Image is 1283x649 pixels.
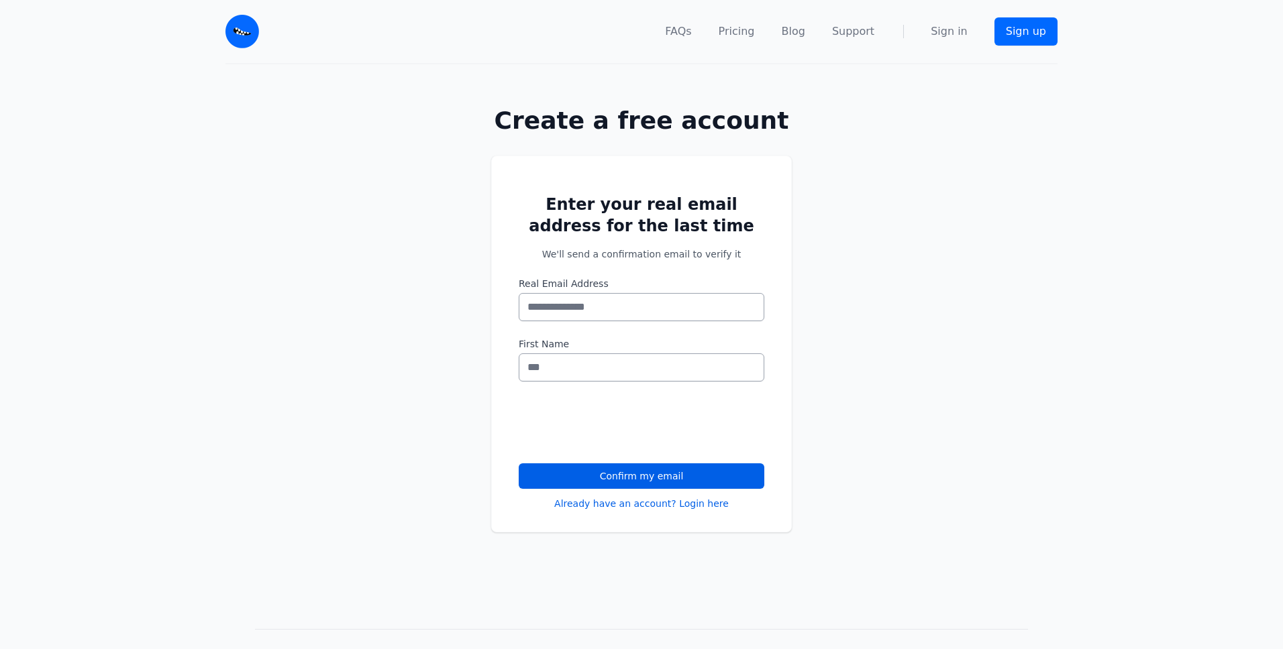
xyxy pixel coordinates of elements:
img: Email Monster [225,15,259,48]
button: Confirm my email [519,463,764,489]
a: Pricing [719,23,755,40]
a: Sign in [931,23,968,40]
a: Blog [782,23,805,40]
a: Sign up [994,17,1058,46]
label: First Name [519,337,764,351]
p: We'll send a confirmation email to verify it [519,247,764,261]
a: FAQs [665,23,691,40]
a: Already have an account? Login here [554,497,729,510]
h2: Enter your real email address for the last time [519,194,764,237]
iframe: reCAPTCHA [519,398,723,450]
label: Real Email Address [519,277,764,290]
h1: Create a free account [448,107,835,134]
a: Support [832,23,874,40]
